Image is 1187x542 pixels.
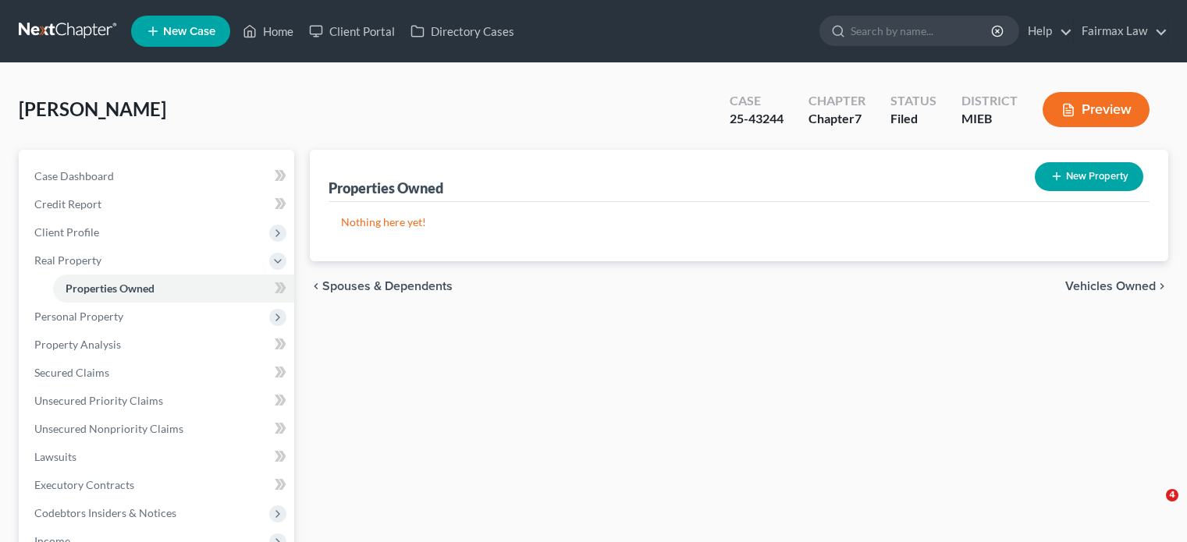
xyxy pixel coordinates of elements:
[1074,17,1167,45] a: Fairmax Law
[301,17,403,45] a: Client Portal
[22,359,294,387] a: Secured Claims
[235,17,301,45] a: Home
[341,214,1137,230] p: Nothing here yet!
[1166,489,1178,501] span: 4
[809,110,865,128] div: Chapter
[34,310,123,323] span: Personal Property
[961,110,1018,128] div: MIEB
[34,394,163,407] span: Unsecured Priority Claims
[34,253,101,267] span: Real Property
[730,110,784,128] div: 25-43244
[730,92,784,110] div: Case
[310,280,453,292] button: chevron_left Spouses & Dependents
[163,26,215,37] span: New Case
[22,387,294,415] a: Unsecured Priority Claims
[961,92,1018,110] div: District
[53,275,294,303] a: Properties Owned
[34,197,101,211] span: Credit Report
[1043,92,1150,127] button: Preview
[22,162,294,190] a: Case Dashboard
[1156,280,1168,292] i: chevron_right
[34,478,134,491] span: Executory Contracts
[22,415,294,443] a: Unsecured Nonpriority Claims
[1065,280,1156,292] span: Vehicles Owned
[851,16,993,45] input: Search by name...
[855,111,862,126] span: 7
[34,366,109,379] span: Secured Claims
[890,92,936,110] div: Status
[34,338,121,351] span: Property Analysis
[1134,489,1171,526] iframe: Intercom live chat
[22,471,294,499] a: Executory Contracts
[1035,162,1143,191] button: New Property
[1065,280,1168,292] button: Vehicles Owned chevron_right
[322,280,453,292] span: Spouses & Dependents
[22,190,294,218] a: Credit Report
[34,169,114,182] span: Case Dashboard
[19,97,166,120] span: [PERSON_NAME]
[809,92,865,110] div: Chapter
[34,422,183,435] span: Unsecured Nonpriority Claims
[310,280,322,292] i: chevron_left
[1020,17,1072,45] a: Help
[22,443,294,471] a: Lawsuits
[890,110,936,128] div: Filed
[34,225,99,239] span: Client Profile
[22,331,294,359] a: Property Analysis
[403,17,522,45] a: Directory Cases
[66,282,155,295] span: Properties Owned
[34,506,176,519] span: Codebtors Insiders & Notices
[329,179,443,197] div: Properties Owned
[34,450,76,463] span: Lawsuits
